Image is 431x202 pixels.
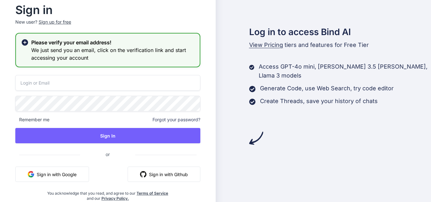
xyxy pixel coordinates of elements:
[152,116,200,123] span: Forgot your password?
[101,196,129,201] a: Privacy Policy.
[80,146,135,162] span: or
[15,75,200,91] input: Login or Email
[28,171,34,177] img: google
[15,5,200,15] h2: Sign in
[39,19,71,25] div: Sign up for free
[140,171,146,177] img: github
[249,41,283,48] span: View Pricing
[260,97,378,106] p: Create Threads, save your history of chats
[128,167,200,182] button: Sign in with Github
[15,128,200,143] button: Sign In
[15,116,49,123] span: Remember me
[260,84,394,93] p: Generate Code, use Web Search, try code editor
[15,19,200,33] p: New user?
[46,187,169,201] div: You acknowledge that you read, and agree to our and our
[31,39,195,46] h2: Please verify your email address!
[15,167,89,182] button: Sign in with Google
[31,46,195,62] h3: We just send you an email, click on the verification link and start accessing your account
[137,191,168,196] a: Terms of Service
[259,62,431,80] p: Access GPT-4o mini, [PERSON_NAME] 3.5 [PERSON_NAME], Llama 3 models
[249,131,263,145] img: arrow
